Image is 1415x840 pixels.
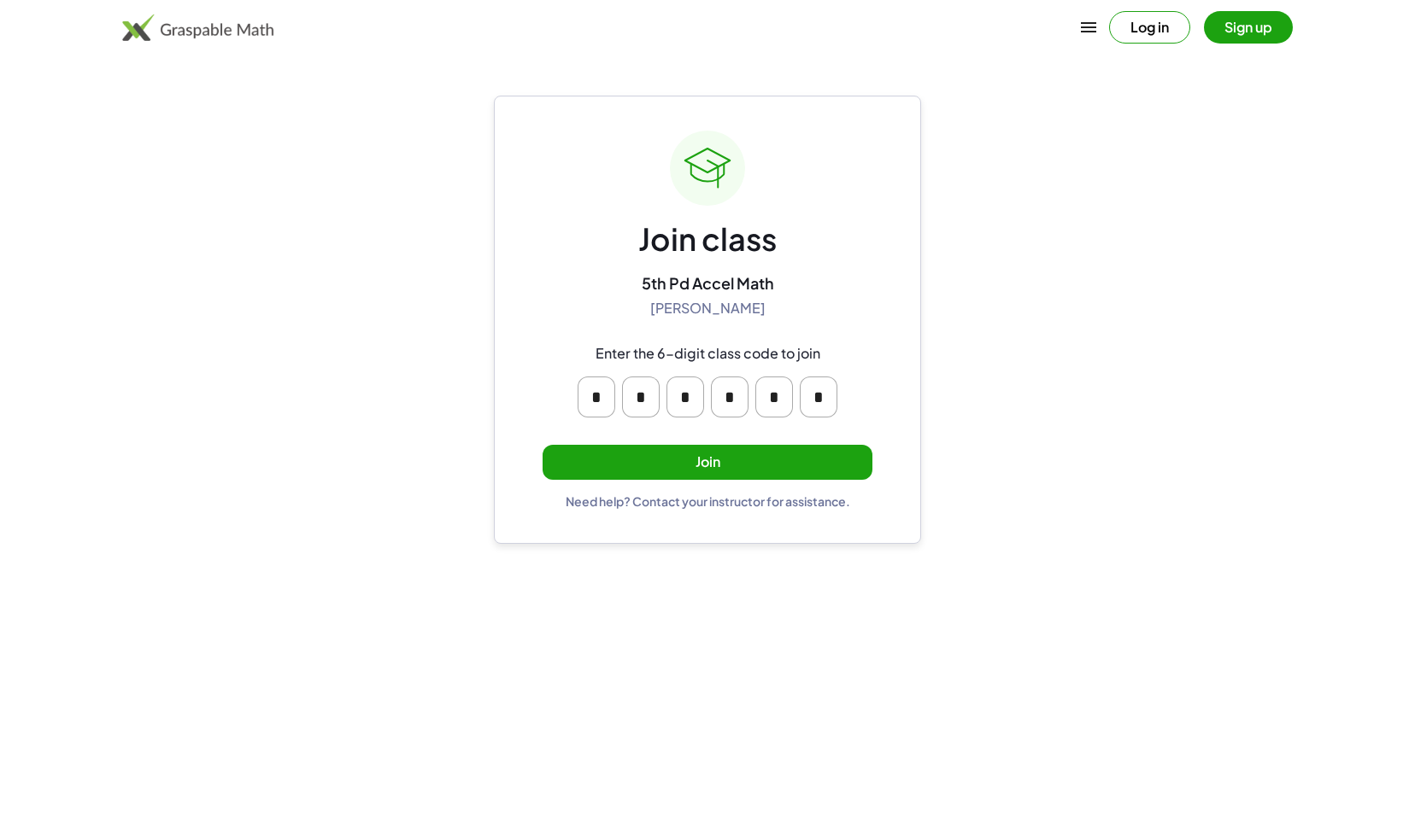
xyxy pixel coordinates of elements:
[755,376,793,417] input: Please enter OTP character 5
[1109,11,1190,44] button: Log in
[642,273,774,293] div: 5th Pd Accel Math
[638,219,777,260] div: Join class
[666,376,704,417] input: Please enter OTP character 3
[800,376,837,417] input: Please enter OTP character 6
[622,376,660,417] input: Please enter OTP character 2
[596,345,820,363] div: Enter the 6-digit class code to join
[543,445,872,480] button: Join
[578,376,615,417] input: Please enter OTP character 1
[566,493,850,509] div: Need help? Contact your instructor for assistance.
[711,376,749,417] input: Please enter OTP character 4
[650,300,766,318] div: [PERSON_NAME]
[1204,11,1293,44] button: Sign up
